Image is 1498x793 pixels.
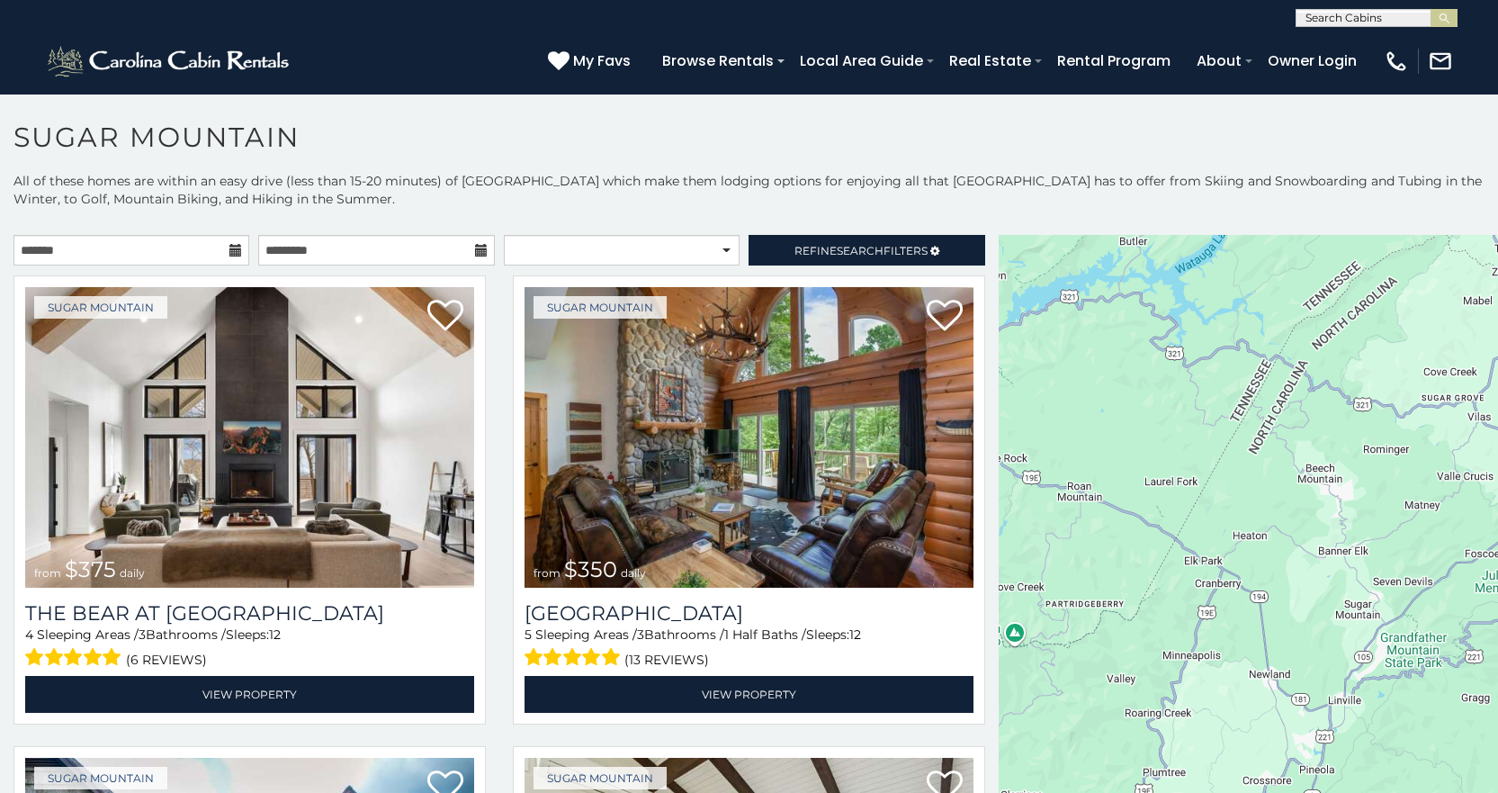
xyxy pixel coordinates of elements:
[564,556,617,582] span: $350
[525,601,973,626] h3: Grouse Moor Lodge
[25,676,474,713] a: View Property
[1188,45,1251,77] a: About
[637,626,644,643] span: 3
[927,298,963,336] a: Add to favorites
[1428,49,1453,74] img: mail-regular-white.png
[45,43,294,79] img: White-1-2.png
[525,287,973,588] a: from $350 daily
[25,601,474,626] h3: The Bear At Sugar Mountain
[525,287,973,588] img: 1714398141_thumbnail.jpeg
[269,626,281,643] span: 12
[749,235,984,266] a: RefineSearchFilters
[65,556,116,582] span: $375
[653,45,783,77] a: Browse Rentals
[126,648,207,671] span: (6 reviews)
[1048,45,1180,77] a: Rental Program
[25,287,474,588] a: from $375 daily
[25,287,474,588] img: 1714387646_thumbnail.jpeg
[849,626,861,643] span: 12
[940,45,1040,77] a: Real Estate
[573,50,631,72] span: My Favs
[534,767,667,789] a: Sugar Mountain
[34,566,61,580] span: from
[525,626,973,671] div: Sleeping Areas / Bathrooms / Sleeps:
[25,626,33,643] span: 4
[34,767,167,789] a: Sugar Mountain
[120,566,145,580] span: daily
[525,676,973,713] a: View Property
[1259,45,1366,77] a: Owner Login
[1384,49,1409,74] img: phone-regular-white.png
[624,648,709,671] span: (13 reviews)
[525,626,532,643] span: 5
[621,566,646,580] span: daily
[534,566,561,580] span: from
[427,298,463,336] a: Add to favorites
[724,626,806,643] span: 1 Half Baths /
[25,601,474,626] a: The Bear At [GEOGRAPHIC_DATA]
[791,45,932,77] a: Local Area Guide
[534,296,667,319] a: Sugar Mountain
[548,50,635,73] a: My Favs
[525,601,973,626] a: [GEOGRAPHIC_DATA]
[139,626,146,643] span: 3
[25,626,474,671] div: Sleeping Areas / Bathrooms / Sleeps:
[837,244,884,257] span: Search
[34,296,167,319] a: Sugar Mountain
[794,244,928,257] span: Refine Filters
